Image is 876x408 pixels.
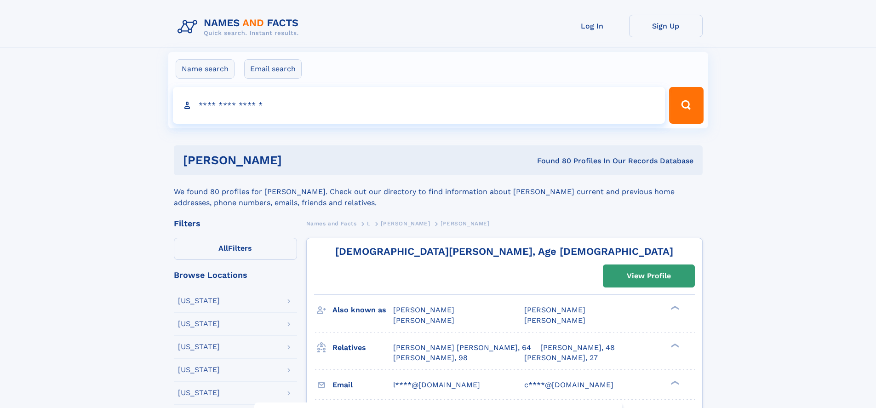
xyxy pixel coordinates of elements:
div: [US_STATE] [178,320,220,328]
a: Sign Up [629,15,703,37]
img: Logo Names and Facts [174,15,306,40]
div: [US_STATE] [178,389,220,397]
div: [US_STATE] [178,343,220,351]
a: [DEMOGRAPHIC_DATA][PERSON_NAME], Age [DEMOGRAPHIC_DATA] [335,246,673,257]
span: [PERSON_NAME] [381,220,430,227]
span: [PERSON_NAME] [393,305,454,314]
div: Browse Locations [174,271,297,279]
span: L [367,220,371,227]
input: search input [173,87,665,124]
h3: Email [332,377,393,393]
label: Email search [244,59,302,79]
h3: Relatives [332,340,393,356]
a: [PERSON_NAME], 27 [524,353,598,363]
label: Filters [174,238,297,260]
a: [PERSON_NAME] [PERSON_NAME], 64 [393,343,531,353]
a: Names and Facts [306,218,357,229]
h1: [PERSON_NAME] [183,155,410,166]
h3: Also known as [332,302,393,318]
a: [PERSON_NAME] [381,218,430,229]
span: [PERSON_NAME] [524,316,585,325]
a: Log In [555,15,629,37]
span: All [218,244,228,253]
div: Filters [174,219,297,228]
div: ❯ [669,379,680,385]
span: [PERSON_NAME] [393,316,454,325]
div: Found 80 Profiles In Our Records Database [409,156,693,166]
a: [PERSON_NAME], 98 [393,353,468,363]
div: [US_STATE] [178,297,220,305]
div: ❯ [669,305,680,311]
label: Name search [176,59,235,79]
a: [PERSON_NAME], 48 [540,343,615,353]
div: We found 80 profiles for [PERSON_NAME]. Check out our directory to find information about [PERSON... [174,175,703,208]
span: [PERSON_NAME] [441,220,490,227]
div: View Profile [627,265,671,287]
div: [US_STATE] [178,366,220,374]
span: [PERSON_NAME] [524,305,585,314]
a: View Profile [603,265,694,287]
button: Search Button [669,87,703,124]
a: L [367,218,371,229]
div: ❯ [669,342,680,348]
